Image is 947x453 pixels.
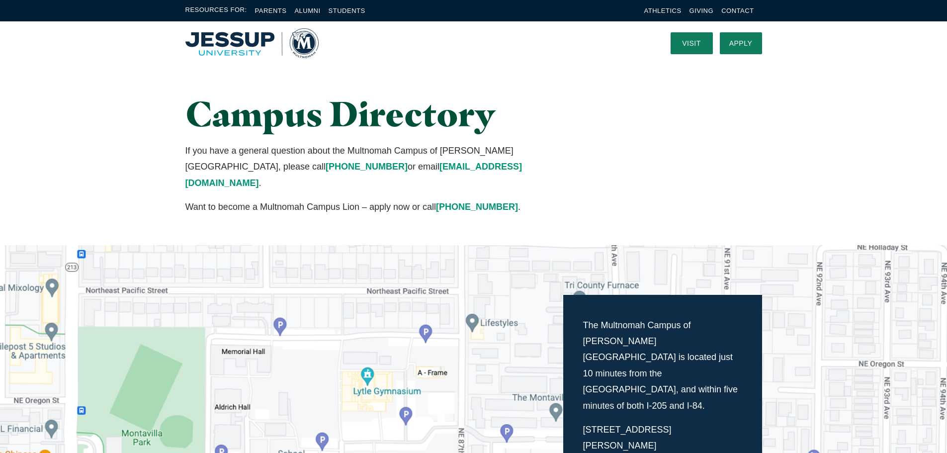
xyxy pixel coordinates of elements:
[255,7,287,14] a: Parents
[671,32,713,54] a: Visit
[185,199,564,215] p: Want to become a Multnomah Campus Lion – apply now or call .
[689,7,714,14] a: Giving
[721,7,754,14] a: Contact
[294,7,320,14] a: Alumni
[185,28,319,58] img: Multnomah University Logo
[720,32,762,54] a: Apply
[185,162,522,187] a: [EMAIL_ADDRESS][DOMAIN_NAME]
[583,317,742,414] p: The Multnomah Campus of [PERSON_NAME][GEOGRAPHIC_DATA] is located just 10 minutes from the [GEOGR...
[185,5,247,16] span: Resources For:
[185,28,319,58] a: Home
[185,143,564,191] p: If you have a general question about the Multnomah Campus of [PERSON_NAME][GEOGRAPHIC_DATA], plea...
[326,162,408,172] a: [PHONE_NUMBER]
[185,94,564,133] h1: Campus Directory
[329,7,365,14] a: Students
[436,202,518,212] a: [PHONE_NUMBER]
[644,7,682,14] a: Athletics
